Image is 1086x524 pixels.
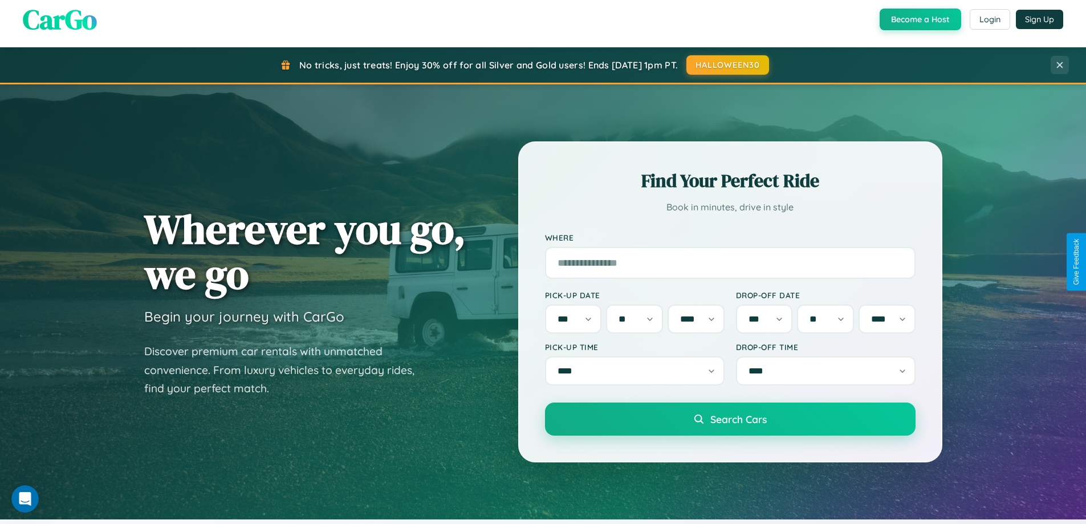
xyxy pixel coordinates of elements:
button: Sign Up [1016,10,1063,29]
button: Become a Host [880,9,961,30]
label: Pick-up Date [545,290,725,300]
label: Drop-off Date [736,290,916,300]
button: HALLOWEEN30 [686,55,769,75]
span: Search Cars [710,413,767,425]
label: Drop-off Time [736,342,916,352]
h1: Wherever you go, we go [144,206,466,296]
p: Book in minutes, drive in style [545,199,916,216]
label: Where [545,233,916,242]
span: CarGo [23,1,97,38]
iframe: Intercom live chat [11,485,39,513]
p: Discover premium car rentals with unmatched convenience. From luxury vehicles to everyday rides, ... [144,342,429,398]
label: Pick-up Time [545,342,725,352]
button: Search Cars [545,403,916,436]
div: Give Feedback [1072,239,1080,285]
button: Login [970,9,1010,30]
h3: Begin your journey with CarGo [144,308,344,325]
span: No tricks, just treats! Enjoy 30% off for all Silver and Gold users! Ends [DATE] 1pm PT. [299,59,678,71]
h2: Find Your Perfect Ride [545,168,916,193]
